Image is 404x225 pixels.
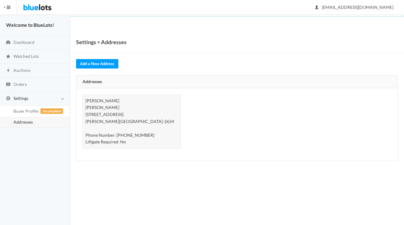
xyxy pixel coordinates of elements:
[5,54,11,60] ion-icon: star
[13,96,28,101] span: Settings
[13,68,30,73] span: Auctions
[76,76,398,88] div: Addresses
[13,108,38,114] span: Buyer Profile
[6,22,54,28] strong: Welcome to BlueLots!
[40,108,63,114] span: Incomplete
[5,82,11,88] ion-icon: cash
[13,54,39,59] span: Watched Lots
[76,59,118,69] a: Add a New Address
[314,5,320,11] ion-icon: person
[76,37,127,47] h1: Settings > Addresses
[13,82,27,87] span: Orders
[5,40,11,46] ion-icon: speedometer
[315,5,393,10] span: [EMAIL_ADDRESS][DOMAIN_NAME]
[13,40,34,45] span: Dashboard
[5,68,11,74] ion-icon: flash
[82,94,181,149] div: [PERSON_NAME] [PERSON_NAME] [STREET_ADDRESS] [PERSON_NAME][GEOGRAPHIC_DATA]-2624 Phone Number: [P...
[5,96,11,102] ion-icon: cog
[13,119,33,125] span: Addresses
